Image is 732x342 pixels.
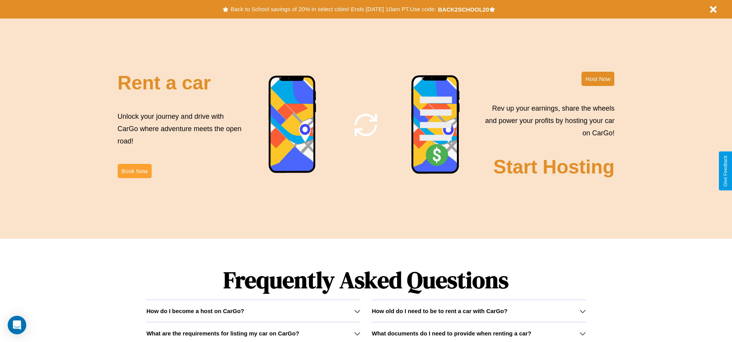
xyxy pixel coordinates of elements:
[118,110,244,148] p: Unlock your journey and drive with CarGo where adventure meets the open road!
[723,155,728,187] div: Give Feedback
[582,72,614,86] button: Host Now
[480,102,614,140] p: Rev up your earnings, share the wheels and power your profits by hosting your car on CarGo!
[8,316,26,334] div: Open Intercom Messenger
[146,330,299,337] h3: What are the requirements for listing my car on CarGo?
[146,260,585,300] h1: Frequently Asked Questions
[268,75,317,174] img: phone
[438,6,489,13] b: BACK2SCHOOL20
[146,308,244,314] h3: How do I become a host on CarGo?
[411,75,460,175] img: phone
[118,164,152,178] button: Book Now
[228,4,438,15] button: Back to School savings of 20% in select cities! Ends [DATE] 10am PT.Use code:
[494,156,615,178] h2: Start Hosting
[372,308,508,314] h3: How old do I need to be to rent a car with CarGo?
[118,72,211,94] h2: Rent a car
[372,330,531,337] h3: What documents do I need to provide when renting a car?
